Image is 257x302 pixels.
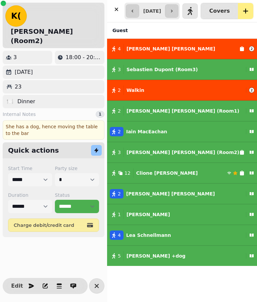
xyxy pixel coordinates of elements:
[8,146,59,155] h2: Quick actions
[126,45,215,52] p: [PERSON_NAME] [PERSON_NAME]
[126,128,167,135] p: Iain MacEachan
[3,111,36,118] span: Internal Notes
[209,8,230,14] p: Covers
[8,192,52,198] label: Duration
[55,192,99,198] label: Status
[11,27,102,45] h2: [PERSON_NAME] (Room2)
[17,98,35,106] p: Dinner
[126,87,144,94] p: Walkin
[15,83,21,91] p: 23
[55,165,99,172] label: Party size
[14,223,85,228] span: Charge debit/credit card
[126,66,198,73] p: Sebastien Dupont (Room3)
[126,253,185,259] p: [PERSON_NAME] +dog
[136,170,198,176] p: Clione [PERSON_NAME]
[3,120,104,140] div: She has a dog, hence moving the table to the bar
[126,149,239,156] p: [PERSON_NAME] [PERSON_NAME] (Room2)
[66,53,102,61] p: 18:00 - 20:00
[118,190,121,197] span: 2
[13,53,17,61] p: 3
[118,66,121,73] span: 3
[8,165,52,172] label: Start Time
[118,87,121,94] span: 2
[126,211,170,218] p: [PERSON_NAME]
[126,232,171,239] p: Lea Schnellmann
[15,68,33,76] p: [DATE]
[118,232,121,239] span: 4
[201,3,238,19] button: Covers
[13,283,21,289] span: Edit
[118,128,121,135] span: 2
[10,279,24,293] button: Edit
[96,111,104,118] div: 1
[126,190,215,197] p: [PERSON_NAME] [PERSON_NAME]
[11,12,21,20] span: K(
[118,149,121,156] span: 3
[118,108,121,114] span: 2
[118,211,121,218] span: 1
[8,218,99,232] button: Charge debit/credit card
[118,253,121,259] span: 5
[118,45,121,52] span: 4
[124,170,131,176] span: 12
[126,108,239,114] p: [PERSON_NAME] [PERSON_NAME] (Room1)
[7,98,13,106] p: 🍽️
